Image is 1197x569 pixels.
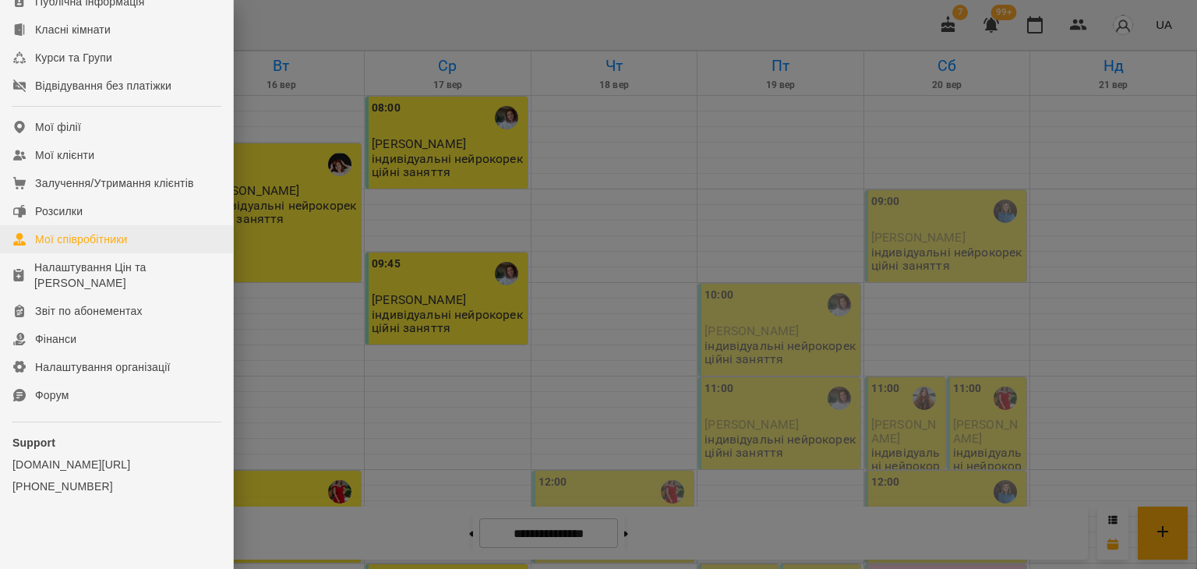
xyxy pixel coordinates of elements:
a: [DOMAIN_NAME][URL] [12,457,221,472]
div: Курси та Групи [35,50,112,65]
div: Налаштування організації [35,359,171,375]
div: Фінанси [35,331,76,347]
div: Мої клієнти [35,147,94,163]
div: Мої філії [35,119,81,135]
div: Звіт по абонементах [35,303,143,319]
div: Класні кімнати [35,22,111,37]
div: Мої співробітники [35,231,128,247]
div: Залучення/Утримання клієнтів [35,175,194,191]
div: Форум [35,387,69,403]
div: Розсилки [35,203,83,219]
div: Відвідування без платіжки [35,78,171,94]
div: Налаштування Цін та [PERSON_NAME] [34,260,221,291]
p: Support [12,435,221,451]
a: [PHONE_NUMBER] [12,479,221,494]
